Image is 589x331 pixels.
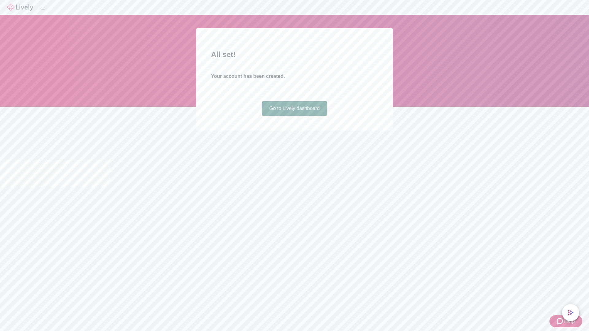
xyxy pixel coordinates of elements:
[562,304,579,321] button: chat
[7,4,33,11] img: Lively
[549,315,582,327] button: Zendesk support iconHelp
[564,318,575,325] span: Help
[40,8,45,10] button: Log out
[211,49,378,60] h2: All set!
[557,318,564,325] svg: Zendesk support icon
[211,73,378,80] h4: Your account has been created.
[262,101,327,116] a: Go to Lively dashboard
[568,310,574,316] svg: Lively AI Assistant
